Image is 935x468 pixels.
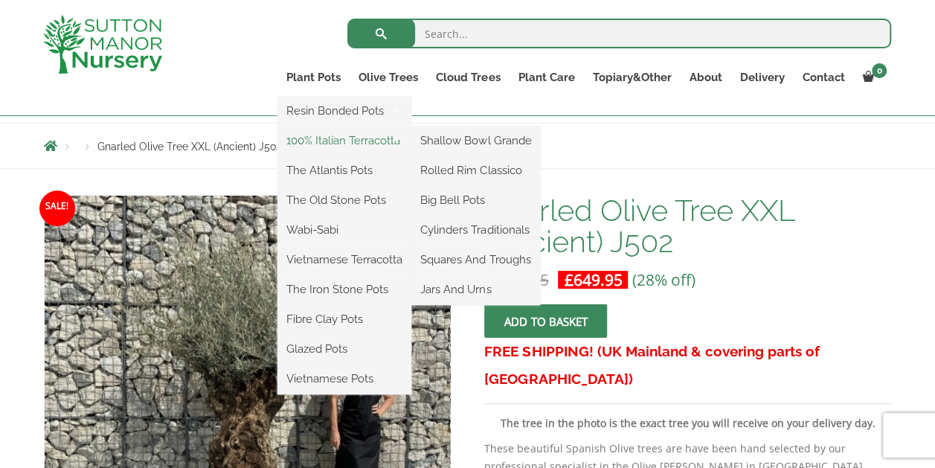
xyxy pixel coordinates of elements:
[277,368,411,390] a: Vietnamese Pots
[411,189,540,211] a: Big Bell Pots
[277,67,350,88] a: Plant Pots
[411,249,540,271] a: Squares And Troughs
[411,129,540,152] a: Shallow Bowl Grande
[277,100,411,122] a: Resin Bonded Pots
[277,159,411,182] a: The Atlantis Pots
[509,67,583,88] a: Plant Care
[427,67,509,88] a: Cloud Trees
[872,63,887,78] span: 0
[277,129,411,152] a: 100% Italian Terracotta
[97,141,282,153] span: Gnarled Olive Tree XXL (Ancient) J502
[583,67,680,88] a: Topiary&Other
[350,67,427,88] a: Olive Trees
[632,269,695,290] span: (28% off)
[411,278,540,301] a: Jars And Urns
[484,304,607,338] button: Add to basket
[484,338,891,393] h3: FREE SHIPPING! (UK Mainland & covering parts of [GEOGRAPHIC_DATA])
[277,219,411,241] a: Wabi-Sabi
[277,189,411,211] a: The Old Stone Pots
[501,416,875,430] strong: The tree in the photo is the exact tree you will receive on your delivery day.
[853,67,891,88] a: 0
[44,140,892,152] nav: Breadcrumbs
[43,15,162,74] img: logo
[411,219,540,241] a: Cylinders Traditionals
[564,269,573,290] span: £
[347,19,891,48] input: Search...
[277,249,411,271] a: Vietnamese Terracotta
[793,67,853,88] a: Contact
[680,67,730,88] a: About
[564,269,622,290] bdi: 649.95
[730,67,793,88] a: Delivery
[277,308,411,330] a: Fibre Clay Pots
[484,195,891,257] h1: Gnarled Olive Tree XXL (Ancient) J502
[411,159,540,182] a: Rolled Rim Classico
[39,190,75,226] span: Sale!
[277,338,411,360] a: Glazed Pots
[277,278,411,301] a: The Iron Stone Pots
